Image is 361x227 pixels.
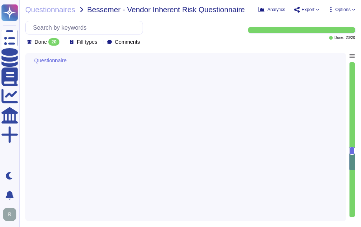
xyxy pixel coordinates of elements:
span: Questionnaires [25,6,75,13]
button: user [1,206,22,223]
span: 20 / 20 [346,36,355,40]
span: Questionnaire [34,58,66,63]
span: Done: [334,36,344,40]
span: Done [35,39,47,45]
div: 20 [48,38,59,46]
span: Analytics [267,7,285,12]
span: Fill types [77,39,97,45]
span: Comments [115,39,140,45]
button: Analytics [258,7,285,13]
span: Export [302,7,315,12]
input: Search by keywords [29,21,143,34]
span: Options [335,7,351,12]
span: Bessemer - Vendor Inherent Risk Questionnaire [87,6,245,13]
img: user [3,208,16,221]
